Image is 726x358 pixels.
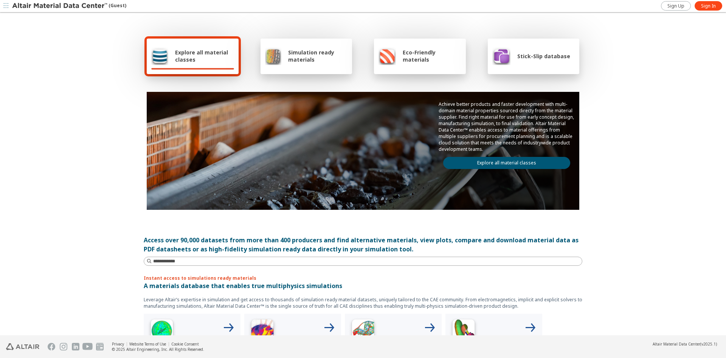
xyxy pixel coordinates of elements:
span: Sign In [701,3,716,9]
a: Privacy [112,341,124,347]
span: Eco-Friendly materials [403,49,461,63]
img: Eco-Friendly materials [379,47,396,65]
p: Leverage Altair’s expertise in simulation and get access to thousands of simulation ready materia... [144,296,582,309]
span: Explore all material classes [175,49,234,63]
img: Structural Analyses Icon [348,317,378,347]
img: Simulation ready materials [265,47,281,65]
p: Instant access to simulations ready materials [144,275,582,281]
a: Explore all material classes [443,157,570,169]
img: Altair Engineering [6,343,39,350]
img: High Frequency Icon [147,317,177,347]
p: Achieve better products and faster development with multi-domain material properties sourced dire... [439,101,575,152]
div: © 2025 Altair Engineering, Inc. All Rights Reserved. [112,347,204,352]
span: Stick-Slip database [517,53,570,60]
div: (v2025.1) [653,341,717,347]
a: Website Terms of Use [129,341,166,347]
img: Explore all material classes [151,47,168,65]
img: Altair Material Data Center [12,2,109,10]
span: Altair Material Data Center [653,341,700,347]
a: Sign Up [661,1,691,11]
img: Crash Analyses Icon [448,317,479,347]
span: Simulation ready materials [288,49,347,63]
p: A materials database that enables true multiphysics simulations [144,281,582,290]
a: Cookie Consent [171,341,199,347]
div: (Guest) [12,2,126,10]
a: Sign In [695,1,722,11]
span: Sign Up [667,3,684,9]
img: Stick-Slip database [492,47,510,65]
div: Access over 90,000 datasets from more than 400 producers and find alternative materials, view plo... [144,236,582,254]
img: Low Frequency Icon [247,317,278,347]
